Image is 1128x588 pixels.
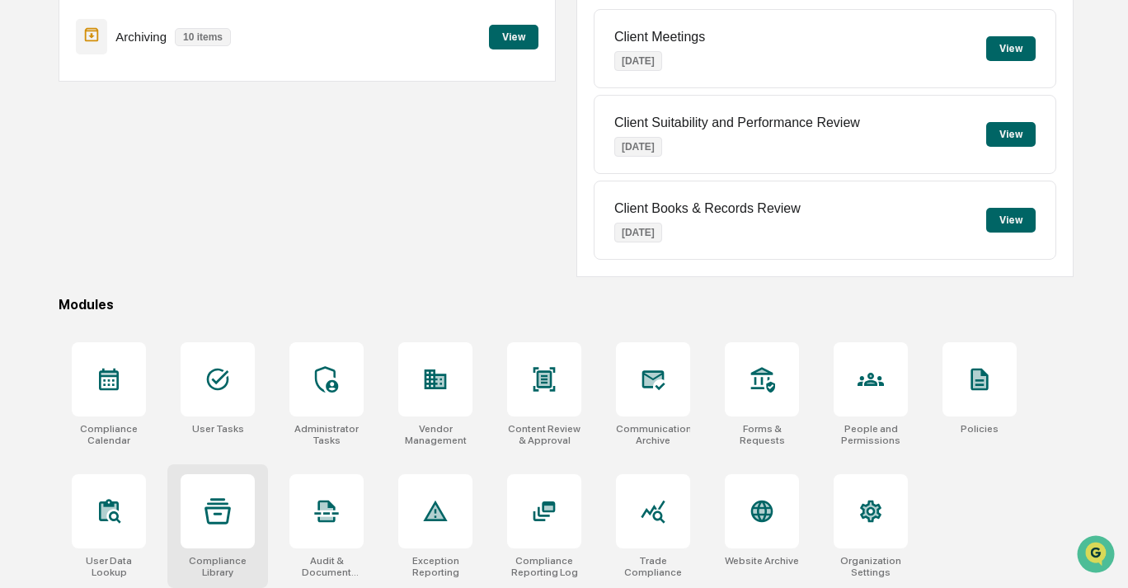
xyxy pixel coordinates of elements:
p: How can we help? [16,35,300,61]
div: User Tasks [192,423,244,435]
div: 🔎 [16,241,30,254]
div: Policies [961,423,999,435]
div: Modules [59,297,1074,313]
a: 🔎Data Lookup [10,233,110,262]
span: Pylon [164,280,200,292]
p: [DATE] [614,137,662,157]
a: View [489,28,538,44]
a: 🗄️Attestations [113,201,211,231]
div: People and Permissions [834,423,908,446]
button: View [986,36,1036,61]
div: Start new chat [56,126,270,143]
p: Client Books & Records Review [614,201,801,216]
span: Attestations [136,208,204,224]
button: View [489,25,538,49]
a: 🖐️Preclearance [10,201,113,231]
div: Communications Archive [616,423,690,446]
div: Forms & Requests [725,423,799,446]
div: Administrator Tasks [289,423,364,446]
div: Trade Compliance [616,555,690,578]
div: Content Review & Approval [507,423,581,446]
div: 🖐️ [16,209,30,223]
div: User Data Lookup [72,555,146,578]
div: Website Archive [725,555,799,567]
div: 🗄️ [120,209,133,223]
button: View [986,208,1036,233]
img: 1746055101610-c473b297-6a78-478c-a979-82029cc54cd1 [16,126,46,156]
p: [DATE] [614,223,662,242]
div: Vendor Management [398,423,472,446]
p: Archiving [115,30,167,44]
span: Data Lookup [33,239,104,256]
div: Audit & Document Logs [289,555,364,578]
iframe: Open customer support [1075,534,1120,578]
div: Compliance Calendar [72,423,146,446]
button: Start new chat [280,131,300,151]
p: [DATE] [614,51,662,71]
p: Client Meetings [614,30,705,45]
div: We're available if you need us! [56,143,209,156]
div: Exception Reporting [398,555,472,578]
button: View [986,122,1036,147]
a: Powered byPylon [116,279,200,292]
p: 10 items [175,28,231,46]
div: Organization Settings [834,555,908,578]
span: Preclearance [33,208,106,224]
div: Compliance Library [181,555,255,578]
p: Client Suitability and Performance Review [614,115,860,130]
div: Compliance Reporting Log [507,555,581,578]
